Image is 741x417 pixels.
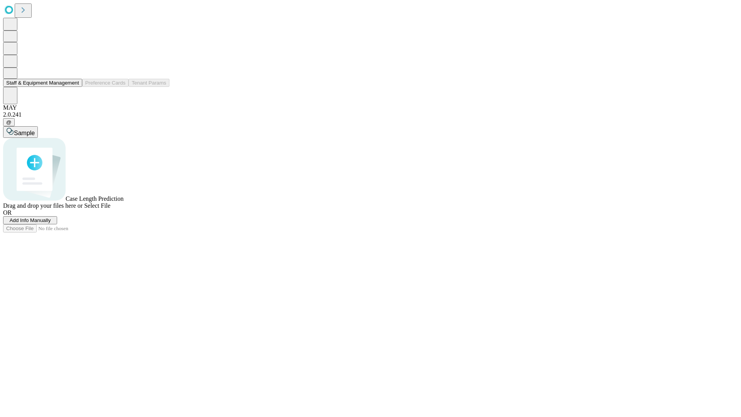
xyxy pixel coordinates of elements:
div: 2.0.241 [3,111,738,118]
span: OR [3,209,12,216]
button: Add Info Manually [3,216,57,224]
button: Sample [3,126,38,138]
span: @ [6,119,12,125]
button: Preference Cards [82,79,129,87]
span: Drag and drop your files here or [3,202,83,209]
button: @ [3,118,15,126]
span: Sample [14,130,35,136]
span: Select File [84,202,110,209]
span: Case Length Prediction [66,195,123,202]
button: Tenant Params [129,79,169,87]
button: Staff & Equipment Management [3,79,82,87]
div: MAY [3,104,738,111]
span: Add Info Manually [10,217,51,223]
